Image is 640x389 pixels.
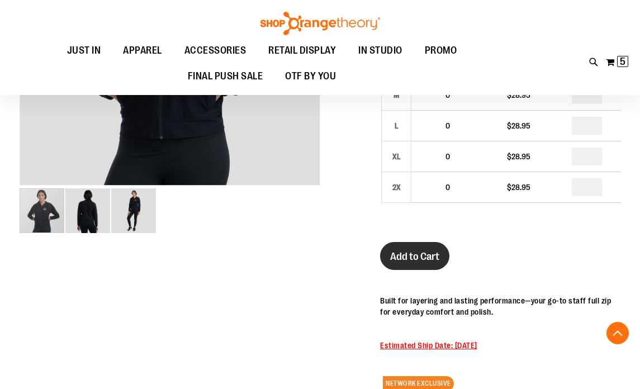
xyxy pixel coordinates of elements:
[388,179,405,196] div: 2X
[65,187,111,234] div: image 2 of 3
[445,91,450,99] span: 0
[425,38,457,63] span: PROMO
[445,152,450,161] span: 0
[268,38,336,63] span: RETAIL DISPLAY
[347,38,414,63] a: IN STUDIO
[380,295,620,317] p: Built for layering and lasting performance—your go-to staff full zip for everyday comfort and pol...
[123,38,162,63] span: APPAREL
[388,87,405,103] div: M
[380,242,449,270] button: Add to Cart
[358,38,402,63] span: IN STUDIO
[490,120,548,131] div: $28.95
[445,121,450,130] span: 0
[490,151,548,162] div: $28.95
[257,38,347,64] a: RETAIL DISPLAY
[490,89,548,101] div: $28.95
[20,187,65,234] div: image 1 of 3
[111,188,156,233] img: Image of Womens Staff Full Zip
[56,38,112,64] a: JUST IN
[388,148,405,165] div: XL
[388,117,405,134] div: L
[177,64,274,89] a: FINAL PUSH SALE
[184,38,246,63] span: ACCESSORIES
[173,38,258,64] a: ACCESSORIES
[188,64,263,89] span: FINAL PUSH SALE
[380,341,477,350] span: Estimated Ship Date: [DATE]
[67,38,101,63] span: JUST IN
[445,183,450,192] span: 0
[606,322,629,344] button: Back To Top
[112,38,173,64] a: APPAREL
[390,250,439,263] span: Add to Cart
[620,56,625,67] span: 5
[414,38,468,64] a: PROMO
[490,182,548,193] div: $28.95
[259,12,382,35] img: Shop Orangetheory
[111,187,156,234] div: image 3 of 3
[285,64,336,89] span: OTF BY YOU
[274,64,347,89] a: OTF BY YOU
[65,188,110,233] img: Image of Womens Staff Full Zip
